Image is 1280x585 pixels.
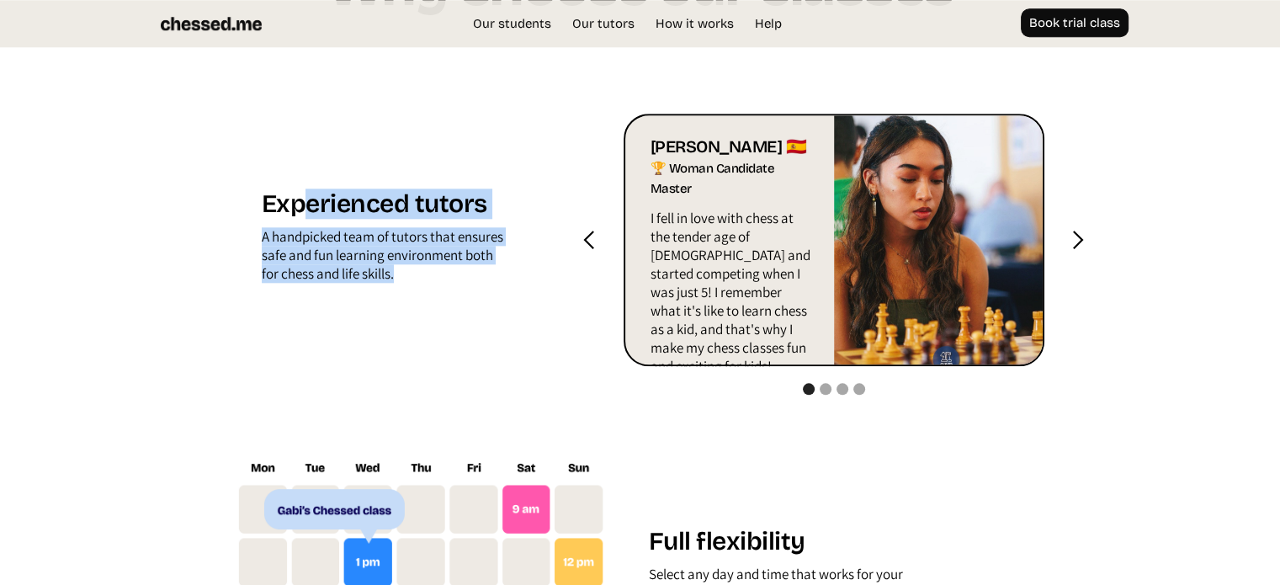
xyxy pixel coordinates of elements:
div: [PERSON_NAME] 🇪🇸 [651,136,813,158]
div: 1 of 4 [624,114,1044,366]
h1: Full flexibility [649,526,943,565]
div: Show slide 3 of 4 [837,383,848,395]
a: How it works [647,15,742,32]
div: 🏆 Woman Candidate Master [651,158,813,200]
div: next slide [1044,114,1112,366]
p: I fell in love with chess at the tender age of [DEMOGRAPHIC_DATA] and started competing when I wa... [651,209,813,384]
div: A handpicked team of tutors that ensures safe and fun learning environment both for chess and lif... [262,227,504,291]
a: Our tutors [564,15,643,32]
div: Show slide 4 of 4 [853,383,865,395]
div: previous slide [556,114,624,366]
div: Show slide 2 of 4 [820,383,831,395]
a: Our students [465,15,560,32]
div: carousel [624,114,1044,366]
h1: Experienced tutors [262,189,504,227]
div: Show slide 1 of 4 [803,383,815,395]
a: Help [746,15,790,32]
a: Book trial class [1021,8,1129,37]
